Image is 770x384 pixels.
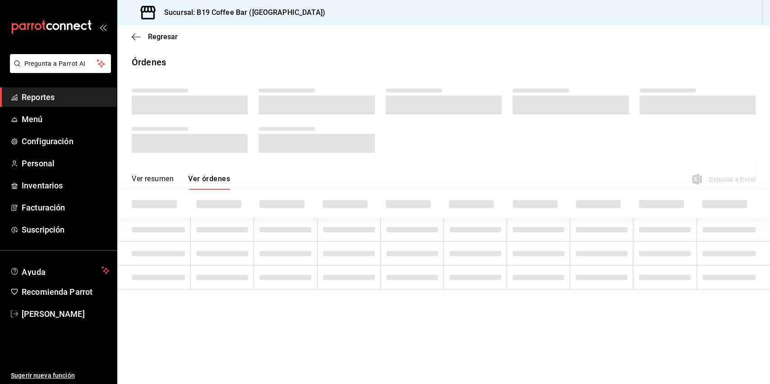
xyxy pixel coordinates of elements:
span: Facturación [22,201,110,214]
h3: Sucursal: B19 Coffee Bar ([GEOGRAPHIC_DATA]) [157,7,325,18]
span: Menú [22,113,110,125]
span: Personal [22,157,110,169]
button: Regresar [132,32,178,41]
a: Pregunta a Parrot AI [6,65,111,75]
div: Órdenes [132,55,166,69]
span: Configuración [22,135,110,147]
button: Ver resumen [132,174,174,190]
span: Ayuda [22,265,98,276]
span: Inventarios [22,179,110,192]
button: open_drawer_menu [99,23,106,31]
span: Sugerir nueva función [11,371,110,380]
span: Recomienda Parrot [22,286,110,298]
span: [PERSON_NAME] [22,308,110,320]
span: Reportes [22,91,110,103]
span: Pregunta a Parrot AI [24,59,97,69]
button: Pregunta a Parrot AI [10,54,111,73]
span: Suscripción [22,224,110,236]
div: navigation tabs [132,174,230,190]
span: Regresar [148,32,178,41]
button: Ver órdenes [188,174,230,190]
